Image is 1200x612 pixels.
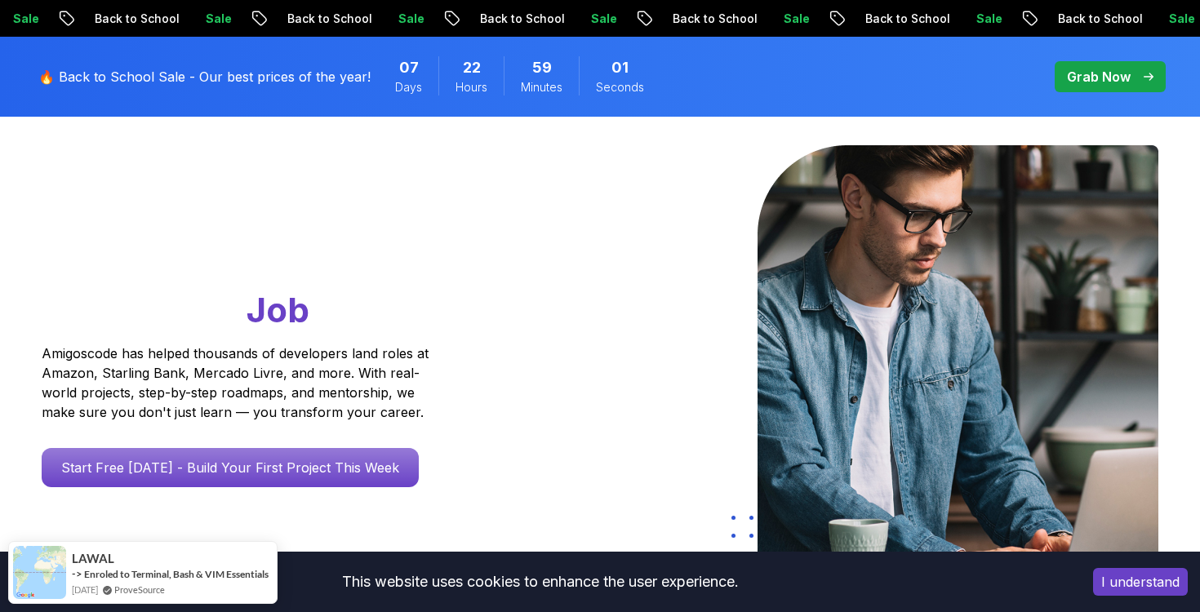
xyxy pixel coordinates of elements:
span: 7 Days [399,56,419,79]
div: This website uses cookies to enhance the user experience. [12,564,1069,600]
a: ProveSource [114,583,165,596]
p: Back to School [1024,11,1136,27]
a: Enroled to Terminal, Bash & VIM Essentials [84,568,269,580]
p: Sale [1136,11,1188,27]
span: Days [395,79,422,95]
p: Sale [558,11,610,27]
p: Sale [172,11,224,27]
img: provesource social proof notification image [13,546,66,599]
a: Start Free [DATE] - Build Your First Project This Week [42,448,419,487]
span: LAWAL [72,552,114,565]
span: 1 Seconds [611,56,629,79]
p: Back to School [254,11,365,27]
p: Amigoscode has helped thousands of developers land roles at Amazon, Starling Bank, Mercado Livre,... [42,344,433,422]
img: hero [758,145,1158,565]
p: Grab Now [1067,67,1131,86]
button: Accept cookies [1093,568,1188,596]
span: -> [72,567,82,580]
p: Back to School [447,11,558,27]
span: [DATE] [72,583,98,596]
span: Job [247,289,309,330]
span: 22 Hours [463,56,481,79]
p: Sale [943,11,995,27]
p: Back to School [639,11,750,27]
p: Sale [365,11,417,27]
span: Minutes [521,79,562,95]
p: 🔥 Back to School Sale - Our best prices of the year! [38,67,371,86]
p: Sale [750,11,802,27]
span: 59 Minutes [532,56,552,79]
span: Hours [456,79,487,95]
h1: Go From Learning to Hired: Master Java, Spring Boot & Cloud Skills That Get You the [42,145,491,334]
p: Back to School [832,11,943,27]
p: Back to School [61,11,172,27]
span: Seconds [596,79,644,95]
